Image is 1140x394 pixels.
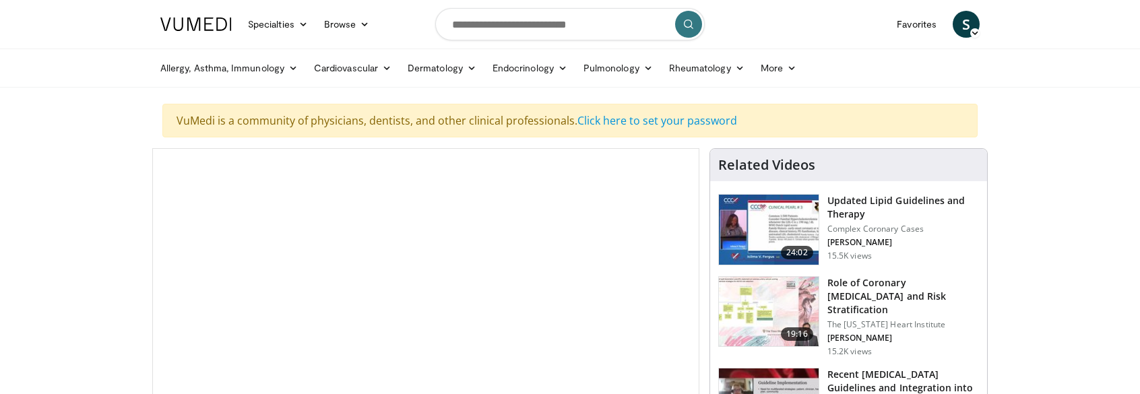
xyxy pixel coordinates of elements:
p: 15.5K views [827,251,872,261]
a: Endocrinology [484,55,575,81]
span: 24:02 [781,246,813,259]
div: VuMedi is a community of physicians, dentists, and other clinical professionals. [162,104,978,137]
p: 15.2K views [827,346,872,357]
img: VuMedi Logo [160,18,232,31]
a: 24:02 Updated Lipid Guidelines and Therapy Complex Coronary Cases [PERSON_NAME] 15.5K views [718,194,979,265]
a: Allergy, Asthma, Immunology [152,55,306,81]
img: 77f671eb-9394-4acc-bc78-a9f077f94e00.150x105_q85_crop-smart_upscale.jpg [719,195,819,265]
p: Complex Coronary Cases [827,224,979,234]
a: Click here to set your password [577,113,737,128]
p: The [US_STATE] Heart Institute [827,319,979,330]
a: Rheumatology [661,55,753,81]
a: More [753,55,804,81]
h4: Related Videos [718,157,815,173]
a: Browse [316,11,378,38]
img: 1efa8c99-7b8a-4ab5-a569-1c219ae7bd2c.150x105_q85_crop-smart_upscale.jpg [719,277,819,347]
p: [PERSON_NAME] [827,237,979,248]
a: Pulmonology [575,55,661,81]
span: 19:16 [781,327,813,341]
a: 19:16 Role of Coronary [MEDICAL_DATA] and Risk Stratification The [US_STATE] Heart Institute [PER... [718,276,979,357]
a: Cardiovascular [306,55,400,81]
a: S [953,11,980,38]
a: Dermatology [400,55,484,81]
h3: Updated Lipid Guidelines and Therapy [827,194,979,221]
a: Specialties [240,11,316,38]
a: Favorites [889,11,945,38]
p: [PERSON_NAME] [827,333,979,343]
input: Search topics, interventions [435,8,705,40]
h3: Role of Coronary [MEDICAL_DATA] and Risk Stratification [827,276,979,317]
